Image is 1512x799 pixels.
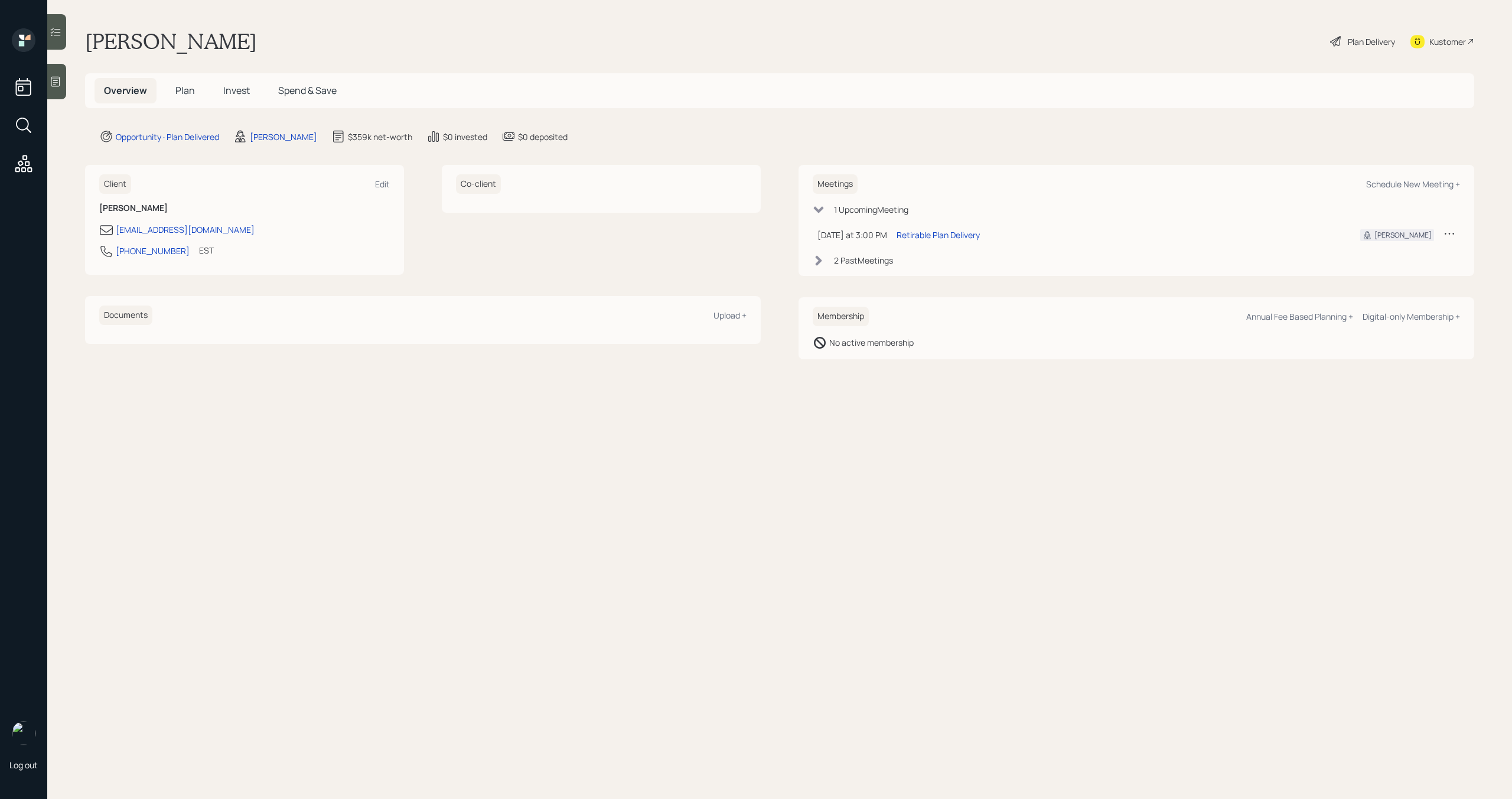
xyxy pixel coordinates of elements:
[250,131,317,143] div: [PERSON_NAME]
[99,174,131,194] h6: Client
[834,203,908,216] div: 1 Upcoming Meeting
[116,245,190,257] div: [PHONE_NUMBER]
[813,174,858,194] h6: Meetings
[813,307,869,326] h6: Membership
[1348,35,1395,48] div: Plan Delivery
[9,759,38,771] div: Log out
[99,203,390,213] h6: [PERSON_NAME]
[834,254,893,267] div: 2 Past Meeting s
[1429,35,1466,48] div: Kustomer
[99,306,152,325] h6: Documents
[456,174,501,194] h6: Co-client
[518,131,568,143] div: $0 deposited
[897,229,980,241] div: Retirable Plan Delivery
[12,722,35,745] img: michael-russo-headshot.png
[1246,311,1353,322] div: Annual Fee Based Planning +
[223,84,250,97] span: Invest
[1374,230,1432,241] div: [PERSON_NAME]
[713,310,747,321] div: Upload +
[348,131,412,143] div: $359k net-worth
[817,229,887,241] div: [DATE] at 3:00 PM
[175,84,195,97] span: Plan
[375,178,390,190] div: Edit
[278,84,337,97] span: Spend & Save
[199,244,214,256] div: EST
[116,223,255,236] div: [EMAIL_ADDRESS][DOMAIN_NAME]
[1363,311,1460,322] div: Digital-only Membership +
[85,28,257,54] h1: [PERSON_NAME]
[116,131,219,143] div: Opportunity · Plan Delivered
[829,336,914,349] div: No active membership
[443,131,487,143] div: $0 invested
[1366,178,1460,190] div: Schedule New Meeting +
[104,84,147,97] span: Overview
